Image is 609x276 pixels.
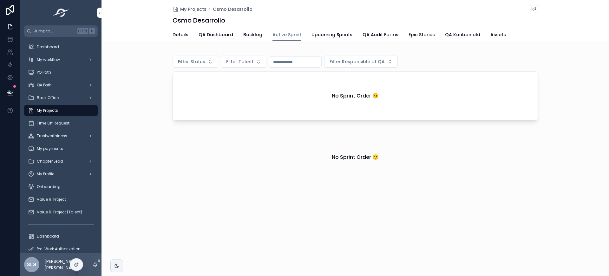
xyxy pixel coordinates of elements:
[37,121,69,126] span: Time Off Request
[180,6,206,12] span: My Projects
[37,184,61,189] span: Onboarding
[272,29,301,41] a: Active Sprint
[44,258,93,271] p: [PERSON_NAME] [PERSON_NAME]
[445,31,480,38] span: QA Kanban old
[363,31,398,38] span: QA Audit Forms
[24,67,98,78] a: PO Path
[409,29,435,42] a: Epic Stories
[37,108,58,113] span: My Projects
[173,6,206,12] a: My Projects
[24,181,98,192] a: Onboarding
[490,29,506,42] a: Assets
[311,29,352,42] a: Upcoming Sprints
[490,31,506,38] span: Assets
[37,234,59,239] span: Dashboard
[37,172,54,177] span: My Profile
[243,31,262,38] span: Backlog
[51,8,71,18] img: App logo
[24,231,98,242] a: Dashboard
[213,6,252,12] a: Osmo Desarrollo
[37,83,52,88] span: QA Path
[409,31,435,38] span: Epic Stories
[24,130,98,142] a: Trustworthiness
[24,118,98,129] a: Time Off Request
[173,56,218,68] button: Select Button
[24,79,98,91] a: QA Path
[77,28,88,34] span: Ctrl
[24,143,98,154] a: My payments
[37,246,81,252] span: Pre-Work Authorization
[24,156,98,167] a: Chapter Lead
[24,25,98,37] button: Jump to...CtrlK
[24,206,98,218] a: Value R. Project (Talent)
[332,92,379,100] h2: No Sprint Order 🫤
[24,92,98,104] a: Back Office
[24,168,98,180] a: My Profile
[89,29,95,34] span: K
[24,194,98,205] a: Value R. Project
[445,29,480,42] a: QA Kanban old
[173,31,188,38] span: Details
[24,105,98,116] a: My Projects
[37,197,66,202] span: Value R. Project
[226,58,253,65] span: Filter Talent
[37,133,67,138] span: Trustworthiness
[37,210,82,215] span: Value R. Project (Talent)
[272,31,301,38] span: Active Sprint
[37,44,59,50] span: Dashboard
[199,29,233,42] a: QA Dashboard
[243,29,262,42] a: Backlog
[173,16,225,25] h1: Osmo Desarrollo
[178,58,205,65] span: Filter Status
[311,31,352,38] span: Upcoming Sprints
[24,41,98,53] a: Dashboard
[34,29,75,34] span: Jump to...
[20,37,101,253] div: scrollable content
[363,29,398,42] a: QA Audit Forms
[24,54,98,65] a: My workflow
[332,153,379,161] h2: No Sprint Order 🫤
[324,56,398,68] button: Select Button
[199,31,233,38] span: QA Dashboard
[221,56,266,68] button: Select Button
[37,57,60,62] span: My workflow
[37,159,63,164] span: Chapter Lead
[37,95,59,100] span: Back Office
[330,58,385,65] span: Filter Responsible of QA
[27,261,36,268] span: SLG
[173,29,188,42] a: Details
[37,70,51,75] span: PO Path
[37,146,63,151] span: My payments
[24,243,98,255] a: Pre-Work Authorization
